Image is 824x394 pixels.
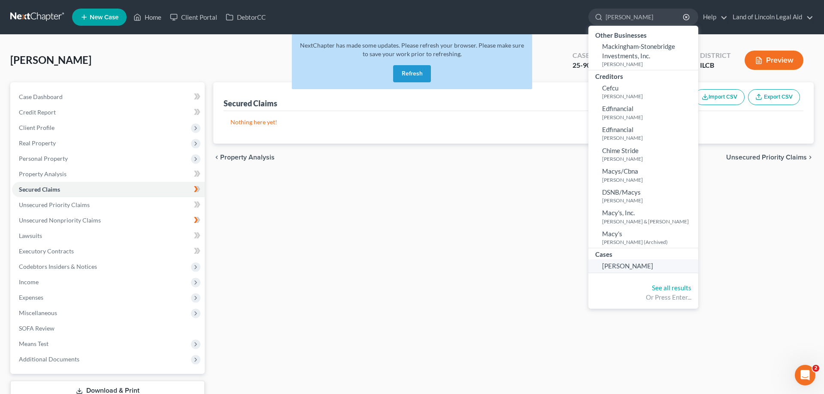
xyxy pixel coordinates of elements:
small: [PERSON_NAME] [602,155,696,162]
button: Preview [745,51,803,70]
a: Cefcu[PERSON_NAME] [588,81,698,102]
span: Credit Report [19,108,56,116]
a: Export CSV [748,89,800,105]
span: Macy's, Inc. [602,209,635,217]
span: Unsecured Priority Claims [726,154,807,161]
div: Creditors [588,70,698,81]
span: DSNB/Macys [602,188,641,196]
span: Macys/Cbna [602,167,638,175]
a: Executory Contracts [12,244,205,259]
span: Additional Documents [19,355,79,363]
span: Chime Stride [602,147,639,154]
span: Codebtors Insiders & Notices [19,263,97,270]
a: Client Portal [166,9,221,25]
a: Help [699,9,727,25]
span: Property Analysis [220,154,275,161]
span: [PERSON_NAME] [602,262,653,270]
a: SOFA Review [12,321,205,336]
span: Real Property [19,139,56,147]
span: Case Dashboard [19,93,63,100]
a: Unsecured Priority Claims [12,197,205,213]
span: New Case [90,14,118,21]
small: [PERSON_NAME] [602,114,696,121]
span: Client Profile [19,124,55,131]
div: Case [573,51,602,60]
a: Property Analysis [12,166,205,182]
small: [PERSON_NAME] [602,176,696,183]
button: chevron_left Property Analysis [213,154,275,161]
a: Edfinancial[PERSON_NAME] [588,102,698,123]
a: Credit Report [12,105,205,120]
div: Secured Claims [224,98,277,108]
a: Macys/Cbna[PERSON_NAME] [588,165,698,186]
span: Expenses [19,294,43,301]
div: Cases [588,248,698,259]
button: Unsecured Priority Claims chevron_right [726,154,814,161]
span: Edfinancial [602,105,633,112]
a: [PERSON_NAME] [588,259,698,273]
span: Means Test [19,340,48,347]
span: Unsecured Priority Claims [19,201,90,208]
span: Property Analysis [19,170,67,177]
p: Nothing here yet! [230,118,797,126]
span: NextChapter has made some updates. Please refresh your browser. Please make sure to save your wor... [300,42,524,57]
iframe: Intercom live chat [795,365,815,385]
span: [PERSON_NAME] [10,54,91,66]
div: ILCB [700,60,731,70]
span: Executory Contracts [19,247,74,255]
a: Mackingham-Stonebridge Investments, Inc.[PERSON_NAME] [588,40,698,70]
small: [PERSON_NAME] [602,197,696,204]
span: Income [19,278,39,286]
span: Personal Property [19,155,68,162]
small: [PERSON_NAME] [602,134,696,141]
small: [PERSON_NAME] [602,93,696,100]
a: DSNB/Macys[PERSON_NAME] [588,186,698,207]
span: Unsecured Nonpriority Claims [19,217,101,224]
small: [PERSON_NAME] & [PERSON_NAME] [602,218,696,225]
a: Edfinancial[PERSON_NAME] [588,123,698,144]
div: Other Businesses [588,29,698,40]
small: [PERSON_NAME] (Archived) [602,238,696,246]
span: Secured Claims [19,186,60,193]
a: Secured Claims [12,182,205,197]
span: 2 [812,365,819,372]
div: District [700,51,731,60]
a: Macy's[PERSON_NAME] (Archived) [588,227,698,248]
a: Lawsuits [12,228,205,244]
span: Macy's [602,230,622,238]
span: Edfinancial [602,126,633,133]
a: Land of Lincoln Legal Aid [728,9,813,25]
span: Mackingham-Stonebridge Investments, Inc. [602,42,675,59]
div: 25-90485 [573,60,602,70]
span: Cefcu [602,84,618,92]
a: Home [129,9,166,25]
a: Case Dashboard [12,89,205,105]
a: Unsecured Nonpriority Claims [12,213,205,228]
i: chevron_left [213,154,220,161]
span: Miscellaneous [19,309,57,316]
a: Macy's, Inc.[PERSON_NAME] & [PERSON_NAME] [588,206,698,227]
button: Refresh [393,65,431,82]
a: DebtorCC [221,9,270,25]
small: [PERSON_NAME] [602,60,696,68]
a: See all results [652,284,691,292]
input: Search by name... [606,9,684,25]
button: Import CSV [694,89,745,105]
i: chevron_right [807,154,814,161]
span: SOFA Review [19,325,55,332]
a: Chime Stride[PERSON_NAME] [588,144,698,165]
div: Or Press Enter... [595,293,691,302]
span: Lawsuits [19,232,42,239]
